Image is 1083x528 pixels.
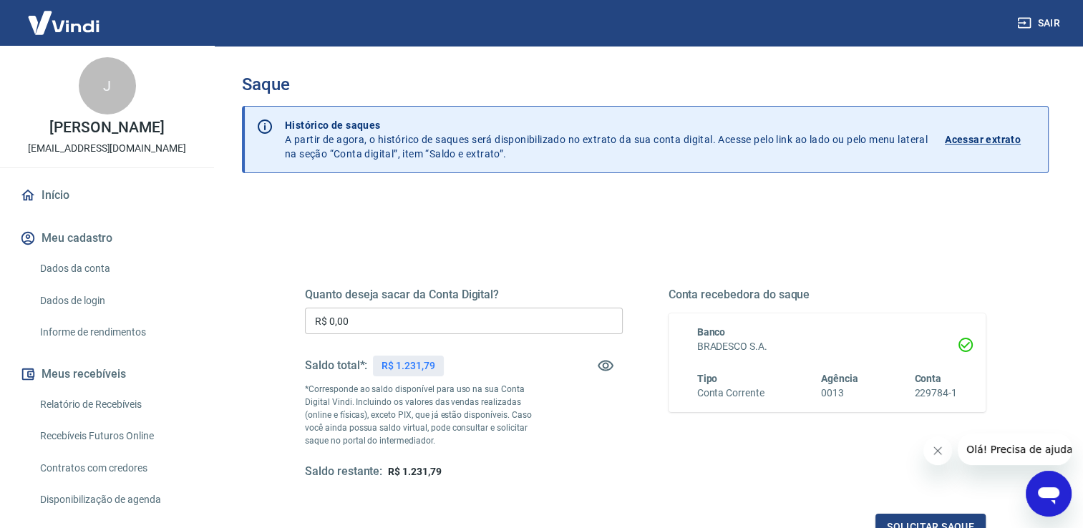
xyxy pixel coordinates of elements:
[34,421,197,451] a: Recebíveis Futuros Online
[49,120,164,135] p: [PERSON_NAME]
[945,132,1021,147] p: Acessar extrato
[958,434,1072,465] iframe: Mensagem da empresa
[17,1,110,44] img: Vindi
[17,223,197,254] button: Meu cadastro
[1014,10,1066,36] button: Sair
[9,10,120,21] span: Olá! Precisa de ajuda?
[914,373,941,384] span: Conta
[242,74,1049,94] h3: Saque
[28,141,186,156] p: [EMAIL_ADDRESS][DOMAIN_NAME]
[305,358,367,373] h5: Saldo total*:
[821,386,858,401] h6: 0013
[697,373,718,384] span: Tipo
[17,358,197,390] button: Meus recebíveis
[34,254,197,283] a: Dados da conta
[669,288,986,302] h5: Conta recebedora do saque
[697,386,764,401] h6: Conta Corrente
[34,390,197,419] a: Relatório de Recebíveis
[697,339,958,354] h6: BRADESCO S.A.
[388,466,441,477] span: R$ 1.231,79
[1026,471,1072,517] iframe: Botão para abrir a janela de mensagens
[34,286,197,316] a: Dados de login
[382,358,434,373] p: R$ 1.231,79
[821,373,858,384] span: Agência
[697,326,726,338] span: Banco
[914,386,957,401] h6: 229784-1
[305,288,623,302] h5: Quanto deseja sacar da Conta Digital?
[17,180,197,211] a: Início
[285,118,928,161] p: A partir de agora, o histórico de saques será disponibilizado no extrato da sua conta digital. Ac...
[34,454,197,483] a: Contratos com credores
[305,464,382,479] h5: Saldo restante:
[945,118,1036,161] a: Acessar extrato
[285,118,928,132] p: Histórico de saques
[305,383,543,447] p: *Corresponde ao saldo disponível para uso na sua Conta Digital Vindi. Incluindo os valores das ve...
[79,57,136,114] div: J
[34,485,197,514] a: Disponibilização de agenda
[34,318,197,347] a: Informe de rendimentos
[923,436,952,465] iframe: Fechar mensagem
